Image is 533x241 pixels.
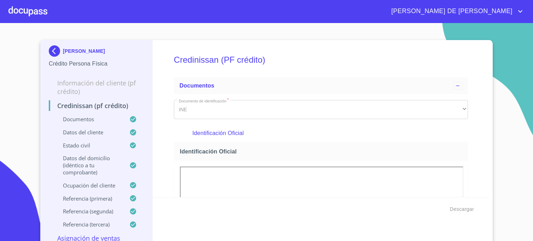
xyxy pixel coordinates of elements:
[180,148,465,155] span: Identificación Oficial
[49,116,129,123] p: Documentos
[450,205,474,214] span: Descargar
[49,208,129,215] p: Referencia (segunda)
[49,142,129,149] p: Estado Civil
[49,45,144,60] div: [PERSON_NAME]
[63,48,105,54] p: [PERSON_NAME]
[49,45,63,57] img: Docupass spot blue
[49,221,129,228] p: Referencia (tercera)
[174,100,468,119] div: INE
[49,195,129,202] p: Referencia (primera)
[386,6,525,17] button: account of current user
[49,101,144,110] p: Credinissan (PF crédito)
[386,6,516,17] span: [PERSON_NAME] DE [PERSON_NAME]
[447,203,477,216] button: Descargar
[174,45,468,74] h5: Credinissan (PF crédito)
[180,83,214,89] span: Documentos
[49,60,144,68] p: Crédito Persona Física
[49,129,129,136] p: Datos del cliente
[49,182,129,189] p: Ocupación del Cliente
[49,155,129,176] p: Datos del domicilio (idéntico a tu comprobante)
[174,77,468,94] div: Documentos
[192,129,449,138] p: Identificación Oficial
[49,79,144,96] p: Información del cliente (PF crédito)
